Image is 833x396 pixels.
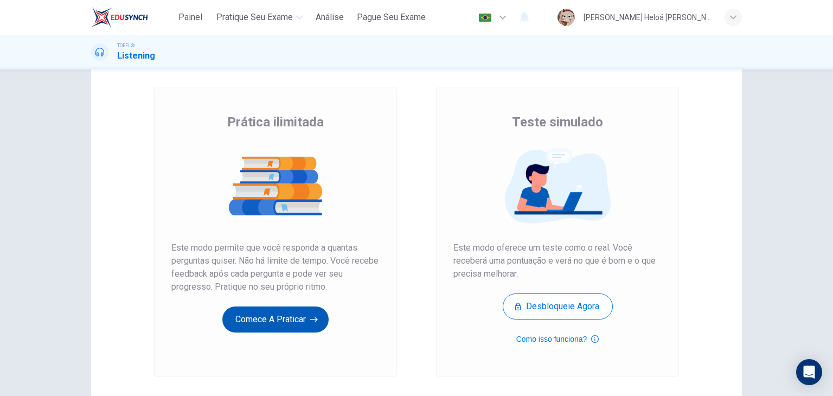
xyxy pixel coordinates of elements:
button: Desbloqueie agora [503,293,613,320]
img: pt [478,14,492,22]
button: Painel [173,8,208,27]
span: Análise [316,11,344,24]
span: TOEFL® [117,42,134,49]
span: Teste simulado [512,113,603,131]
img: Profile picture [558,9,575,26]
span: Pague Seu Exame [357,11,426,24]
h1: Listening [117,49,155,62]
span: Pratique seu exame [216,11,293,24]
button: Comece a praticar [222,306,329,333]
span: Painel [178,11,202,24]
button: Como isso funciona? [516,333,599,346]
span: Este modo permite que você responda a quantas perguntas quiser. Não há limite de tempo. Você rece... [171,241,380,293]
a: EduSynch logo [91,7,173,28]
div: [PERSON_NAME] Heloá [PERSON_NAME] [PERSON_NAME] [584,11,712,24]
button: Pratique seu exame [212,8,307,27]
span: Este modo oferece um teste como o real. Você receberá uma pontuação e verá no que é bom e o que p... [453,241,662,280]
span: Prática ilimitada [227,113,324,131]
button: Pague Seu Exame [353,8,430,27]
button: Análise [311,8,348,27]
img: EduSynch logo [91,7,148,28]
div: Open Intercom Messenger [796,359,822,385]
